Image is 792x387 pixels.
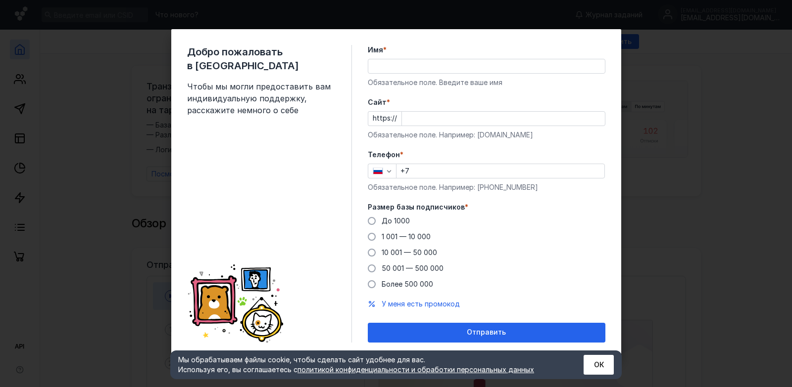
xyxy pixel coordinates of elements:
div: Обязательное поле. Введите ваше имя [368,78,605,87]
span: 1 001 — 10 000 [382,232,431,241]
div: Мы обрабатываем файлы cookie, чтобы сделать сайт удобнее для вас. Используя его, вы соглашаетесь c [178,355,559,375]
span: Отправить [467,328,506,337]
span: До 1000 [382,216,410,225]
div: Обязательное поле. Например: [DOMAIN_NAME] [368,130,605,140]
a: политикой конфиденциальности и обработки персональных данных [297,365,534,374]
span: 10 001 — 50 000 [382,248,437,257]
span: Телефон [368,150,400,160]
button: Отправить [368,323,605,343]
span: Имя [368,45,383,55]
span: Более 500 000 [382,280,433,288]
span: Cайт [368,97,387,107]
span: Чтобы мы могли предоставить вам индивидуальную поддержку, расскажите немного о себе [187,81,336,116]
button: ОК [584,355,614,375]
div: Обязательное поле. Например: [PHONE_NUMBER] [368,182,605,192]
span: Размер базы подписчиков [368,202,465,212]
button: У меня есть промокод [382,299,460,309]
span: 50 001 — 500 000 [382,264,444,272]
span: Добро пожаловать в [GEOGRAPHIC_DATA] [187,45,336,73]
span: У меня есть промокод [382,300,460,308]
